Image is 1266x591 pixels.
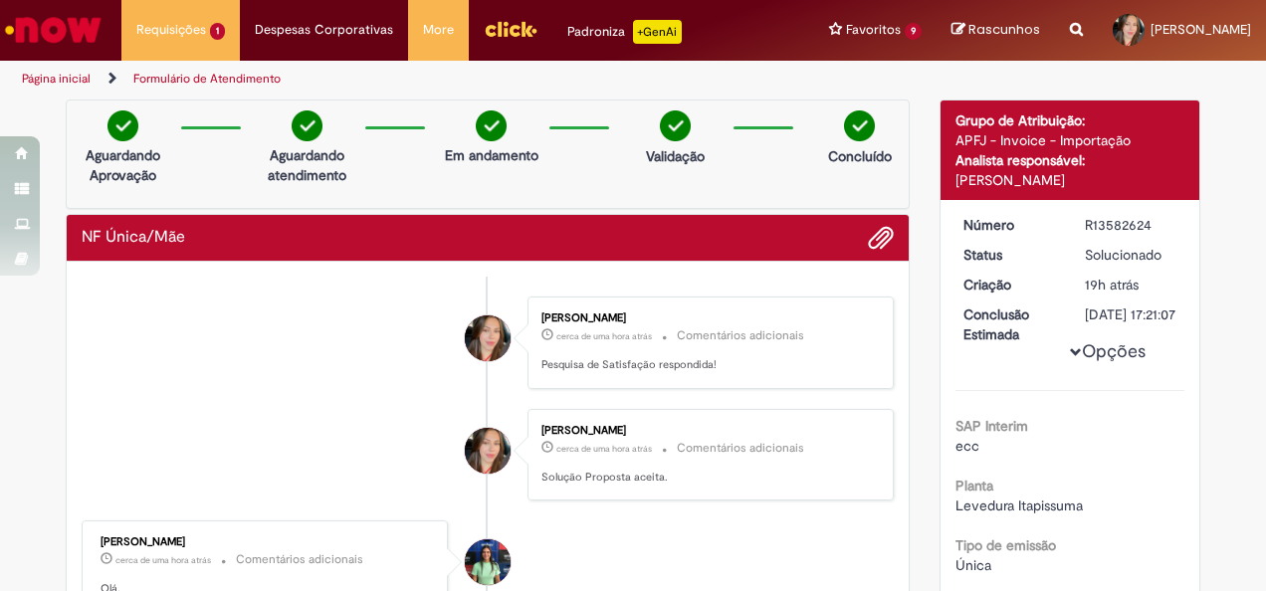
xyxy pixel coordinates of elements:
small: Comentários adicionais [677,440,804,457]
p: Aguardando Aprovação [75,145,171,185]
a: Formulário de Atendimento [133,71,281,87]
small: Comentários adicionais [236,551,363,568]
span: Favoritos [846,20,901,40]
time: 30/09/2025 16:05:21 [1085,276,1139,294]
span: [PERSON_NAME] [1151,21,1251,38]
time: 01/10/2025 10:03:45 [556,330,652,342]
dt: Criação [949,275,1071,295]
p: +GenAi [633,20,682,44]
span: cerca de uma hora atrás [556,443,652,455]
p: Concluído [828,146,892,166]
div: undefined Online [465,539,511,585]
p: Aguardando atendimento [259,145,355,185]
p: Pesquisa de Satisfação respondida! [541,357,873,373]
span: 1 [210,23,225,40]
img: ServiceNow [2,10,105,50]
b: Tipo de emissão [955,536,1056,554]
span: 19h atrás [1085,276,1139,294]
div: Solucionado [1085,245,1177,265]
div: Padroniza [567,20,682,44]
p: Em andamento [445,145,538,165]
div: Isabella Franco Trolesi [465,428,511,474]
img: check-circle-green.png [476,110,507,141]
div: APFJ - Invoice - Importação [955,130,1185,150]
img: click_logo_yellow_360x200.png [484,14,537,44]
small: Comentários adicionais [677,327,804,344]
dt: Número [949,215,1071,235]
span: Única [955,556,991,574]
span: 9 [905,23,922,40]
a: Rascunhos [951,21,1040,40]
div: Grupo de Atribuição: [955,110,1185,130]
div: R13582624 [1085,215,1177,235]
span: Despesas Corporativas [255,20,393,40]
div: [PERSON_NAME] [101,536,432,548]
p: Solução Proposta aceita. [541,470,873,486]
img: check-circle-green.png [844,110,875,141]
span: More [423,20,454,40]
img: check-circle-green.png [107,110,138,141]
span: Rascunhos [968,20,1040,39]
span: cerca de uma hora atrás [115,554,211,566]
div: [PERSON_NAME] [541,312,873,324]
dt: Status [949,245,1071,265]
span: cerca de uma hora atrás [556,330,652,342]
b: Planta [955,477,993,494]
button: Adicionar anexos [868,225,894,251]
img: check-circle-green.png [292,110,322,141]
dt: Conclusão Estimada [949,304,1071,344]
time: 01/10/2025 09:47:47 [115,554,211,566]
span: ecc [955,437,979,455]
div: 30/09/2025 16:05:21 [1085,275,1177,295]
span: Levedura Itapissuma [955,496,1083,514]
time: 01/10/2025 10:03:30 [556,443,652,455]
ul: Trilhas de página [15,61,829,98]
h2: NF Única/Mãe Histórico de tíquete [82,229,185,247]
img: check-circle-green.png [660,110,691,141]
span: Requisições [136,20,206,40]
div: [PERSON_NAME] [541,425,873,437]
div: Isabella Franco Trolesi [465,315,511,361]
div: [PERSON_NAME] [955,170,1185,190]
div: [DATE] 17:21:07 [1085,304,1177,324]
div: Analista responsável: [955,150,1185,170]
b: SAP Interim [955,417,1028,435]
p: Validação [646,146,705,166]
a: Página inicial [22,71,91,87]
